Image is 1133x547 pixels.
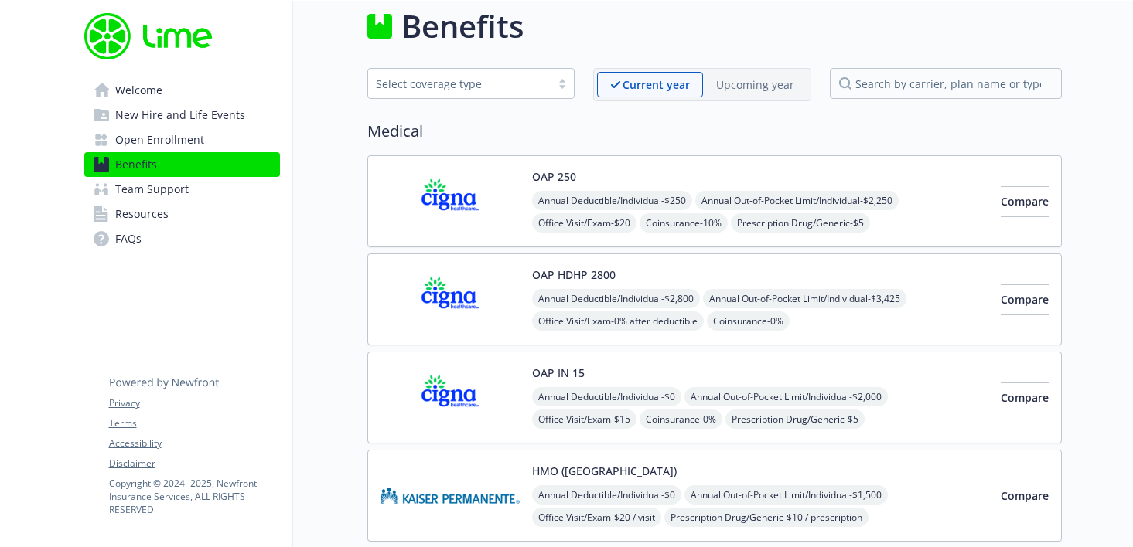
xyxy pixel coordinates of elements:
[115,202,169,226] span: Resources
[532,365,585,381] button: OAP IN 15
[381,463,520,528] img: Kaiser Permanente Insurance Company carrier logo
[84,177,280,202] a: Team Support
[1001,186,1049,217] button: Compare
[731,213,870,233] span: Prescription Drug/Generic - $5
[84,226,280,251] a: FAQs
[664,508,869,527] span: Prescription Drug/Generic - $10 / prescription
[640,213,728,233] span: Coinsurance - 10%
[703,289,906,308] span: Annual Out-of-Pocket Limit/Individual - $3,425
[381,365,520,430] img: CIGNA carrier logo
[623,76,690,93] p: Current year
[1001,382,1049,413] button: Compare
[1001,292,1049,307] span: Compare
[376,76,543,92] div: Select coverage type
[1001,488,1049,503] span: Compare
[716,76,794,93] p: Upcoming year
[84,202,280,226] a: Resources
[381,267,520,332] img: CIGNA carrier logo
[640,409,722,429] span: Coinsurance - 0%
[367,120,1062,143] h2: Medical
[1001,194,1049,209] span: Compare
[109,437,279,450] a: Accessibility
[381,168,520,234] img: CIGNA carrier logo
[84,152,280,177] a: Benefits
[695,191,899,210] span: Annual Out-of-Pocket Limit/Individual - $2,250
[401,3,524,49] h1: Benefits
[1001,390,1049,405] span: Compare
[532,463,677,479] button: HMO ([GEOGRAPHIC_DATA])
[1001,481,1049,511] button: Compare
[684,387,888,406] span: Annual Out-of-Pocket Limit/Individual - $2,000
[109,477,279,516] p: Copyright © 2024 - 2025 , Newfront Insurance Services, ALL RIGHTS RESERVED
[684,485,888,505] span: Annual Out-of-Pocket Limit/Individual - $1,500
[109,416,279,430] a: Terms
[115,177,189,202] span: Team Support
[532,508,661,527] span: Office Visit/Exam - $20 / visit
[109,396,279,410] a: Privacy
[115,226,142,251] span: FAQs
[115,103,245,127] span: New Hire and Life Events
[1001,284,1049,315] button: Compare
[115,152,157,177] span: Benefits
[532,485,681,505] span: Annual Deductible/Individual - $0
[109,457,279,471] a: Disclaimer
[115,78,162,103] span: Welcome
[84,127,280,152] a: Open Enrollment
[532,409,636,429] span: Office Visit/Exam - $15
[84,78,280,103] a: Welcome
[532,289,700,308] span: Annual Deductible/Individual - $2,800
[532,311,704,331] span: Office Visit/Exam - 0% after deductible
[115,127,204,152] span: Open Enrollment
[84,103,280,127] a: New Hire and Life Events
[532,267,616,283] button: OAP HDHP 2800
[707,311,790,331] span: Coinsurance - 0%
[532,387,681,406] span: Annual Deductible/Individual - $0
[532,168,576,185] button: OAP 250
[830,68,1062,99] input: search by carrier, plan name or type
[725,409,865,429] span: Prescription Drug/Generic - $5
[532,213,636,233] span: Office Visit/Exam - $20
[532,191,692,210] span: Annual Deductible/Individual - $250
